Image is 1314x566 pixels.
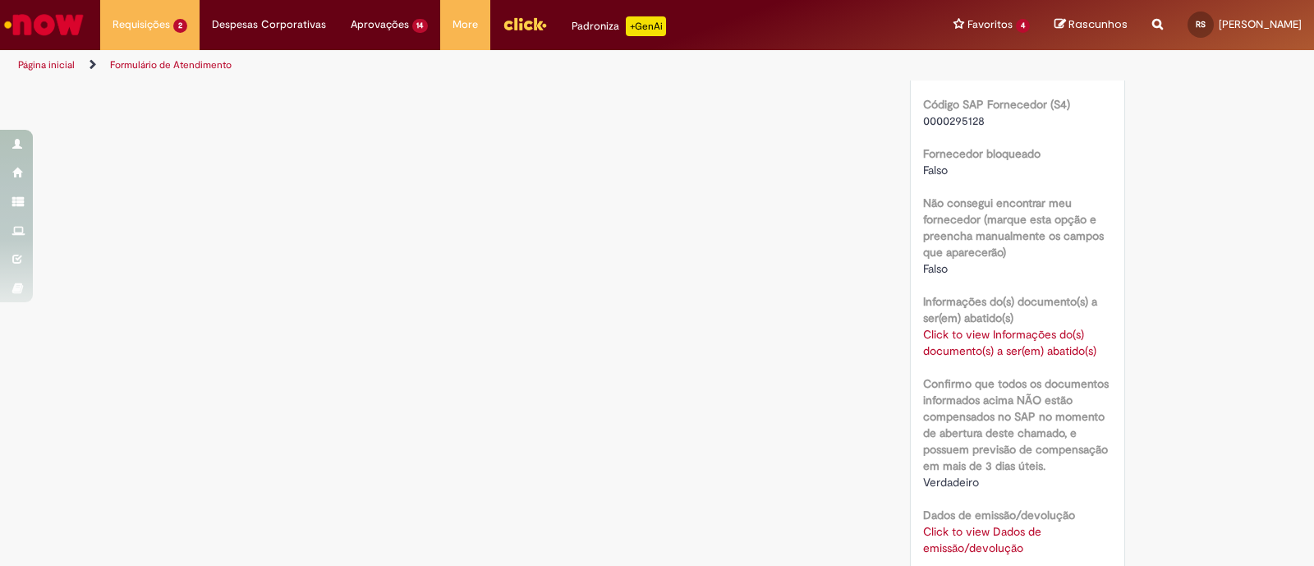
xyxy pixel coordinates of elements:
[1068,16,1128,32] span: Rascunhos
[923,113,985,128] span: 0000295128
[1196,19,1206,30] span: RS
[923,376,1109,473] b: Confirmo que todos os documentos informados acima NÃO estão compensados no SAP no momento de aber...
[2,8,86,41] img: ServiceNow
[351,16,409,33] span: Aprovações
[1016,19,1030,33] span: 4
[923,294,1097,325] b: Informações do(s) documento(s) a ser(em) abatido(s)
[923,261,948,276] span: Falso
[503,12,547,36] img: click_logo_yellow_360x200.png
[1219,17,1302,31] span: [PERSON_NAME]
[572,16,666,36] div: Padroniza
[412,19,429,33] span: 14
[923,163,948,177] span: Falso
[923,475,979,490] span: Verdadeiro
[923,146,1041,161] b: Fornecedor bloqueado
[453,16,478,33] span: More
[110,58,232,71] a: Formulário de Atendimento
[967,16,1013,33] span: Favoritos
[923,196,1104,260] b: Não consegui encontrar meu fornecedor (marque esta opção e preencha manualmente os campos que apa...
[923,97,1070,112] b: Código SAP Fornecedor (S4)
[923,524,1041,555] a: Click to view Dados de emissão/devolução
[626,16,666,36] p: +GenAi
[923,327,1096,358] a: Click to view Informações do(s) documento(s) a ser(em) abatido(s)
[212,16,326,33] span: Despesas Corporativas
[923,508,1075,522] b: Dados de emissão/devolução
[173,19,187,33] span: 2
[12,50,864,81] ul: Trilhas de página
[18,58,75,71] a: Página inicial
[1054,17,1128,33] a: Rascunhos
[113,16,170,33] span: Requisições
